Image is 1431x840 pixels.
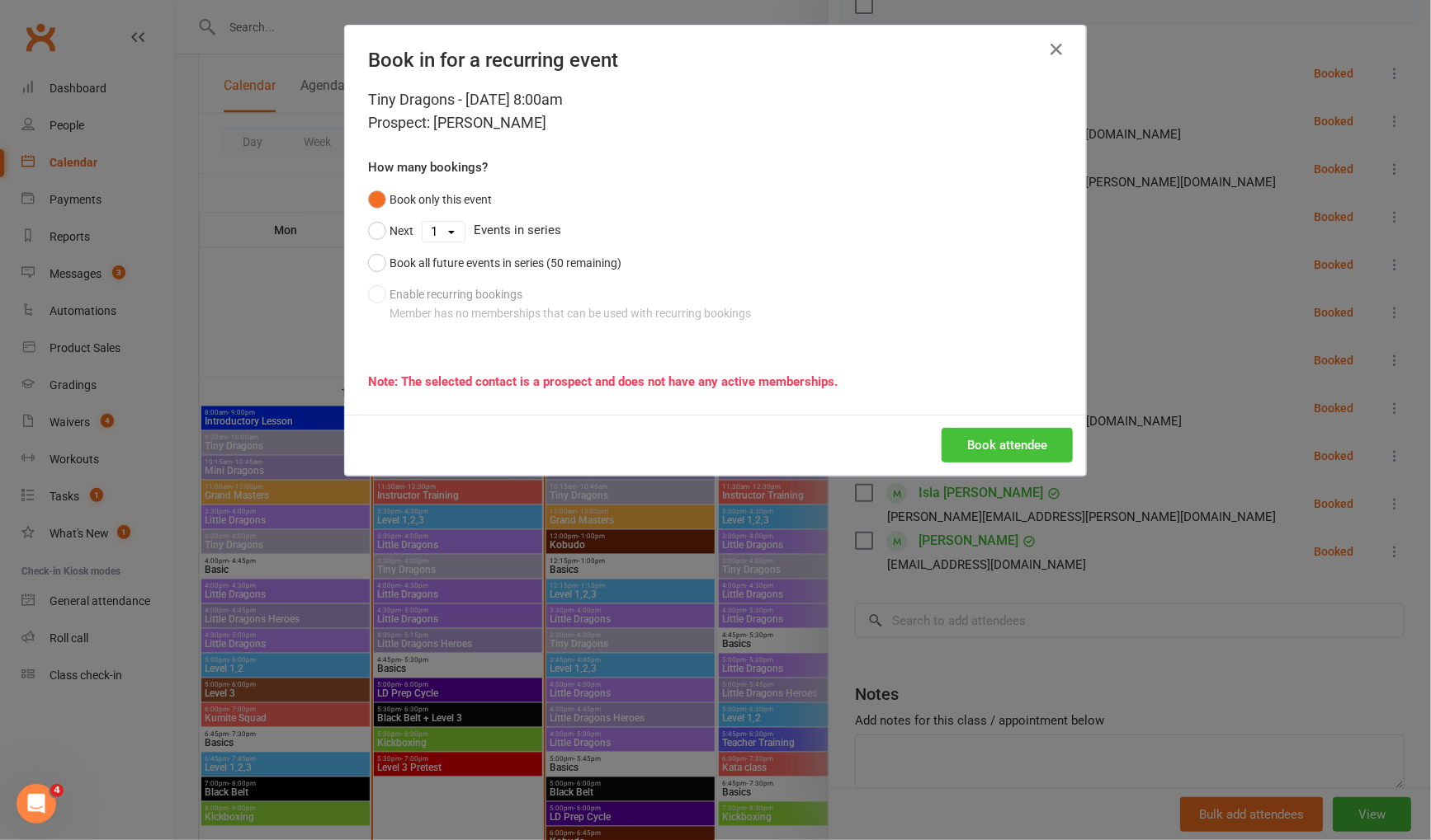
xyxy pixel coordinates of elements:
[368,184,492,215] button: Book only this event
[17,784,56,824] iframe: Intercom live chat
[942,428,1073,462] button: Book attendee
[390,254,621,272] div: Book all future events in series (50 remaining)
[368,247,621,279] button: Book all future events in series (50 remaining)
[368,88,1063,134] div: Tiny Dragons - [DATE] 8:00am Prospect: [PERSON_NAME]
[1043,36,1070,63] button: Close
[368,372,1063,392] div: Note: The selected contact is a prospect and does not have any active memberships.
[368,157,488,177] label: How many bookings?
[368,49,1063,72] h4: Book in for a recurring event
[50,784,64,797] span: 4
[368,215,413,246] button: Next
[368,215,1063,246] div: Events in series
